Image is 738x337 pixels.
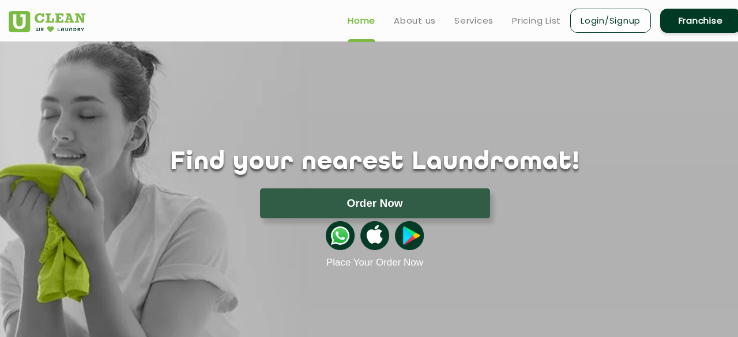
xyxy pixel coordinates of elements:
[9,11,85,32] img: UClean Laundry and Dry Cleaning
[360,221,389,250] img: apple-icon.png
[260,188,490,218] button: Order Now
[326,221,355,250] img: whatsappicon.png
[348,14,375,28] a: Home
[395,221,424,250] img: playstoreicon.png
[454,14,494,28] a: Services
[570,9,651,33] a: Login/Signup
[326,257,423,268] a: Place Your Order Now
[512,14,561,28] a: Pricing List
[394,14,436,28] a: About us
